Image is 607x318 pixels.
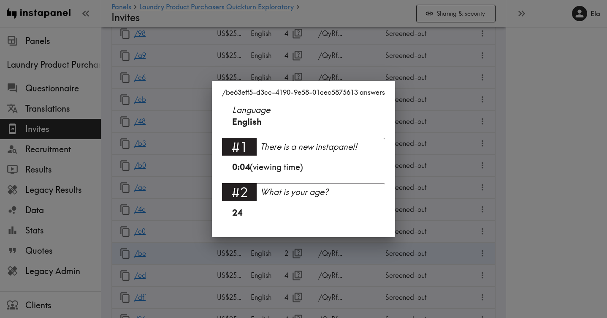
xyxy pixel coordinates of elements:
[222,138,257,156] div: #1
[232,161,375,183] div: (viewing time)
[260,186,385,198] div: What is your age?
[232,162,250,172] b: 0:04
[232,104,375,116] span: Language
[222,183,257,201] div: #2
[222,183,385,206] a: #2What is your age?
[260,141,385,153] div: There is a new instapanel!
[232,207,375,229] div: 24
[222,138,385,161] a: #1There is a new instapanel!
[232,116,262,127] span: English
[212,81,395,104] h2: /be63eff5-d3cc-4190-9e58-01cec5875613 answers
